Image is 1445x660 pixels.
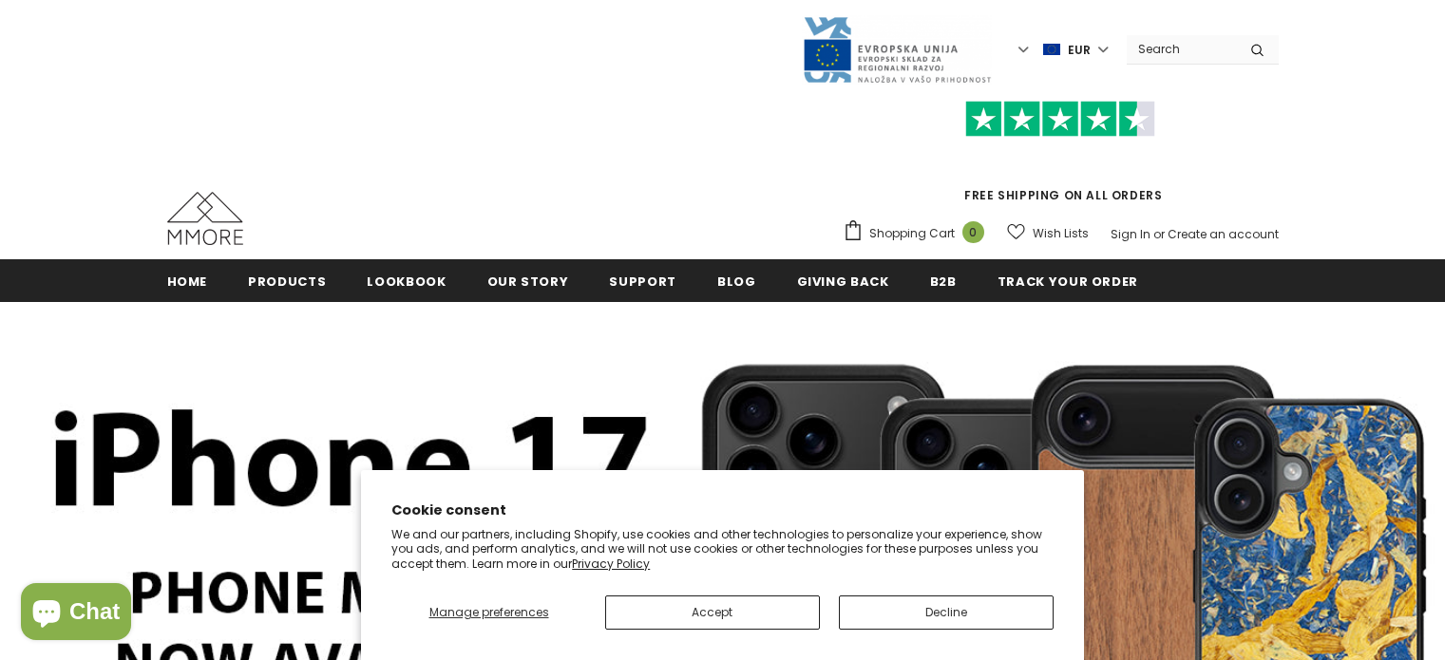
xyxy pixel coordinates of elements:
inbox-online-store-chat: Shopify online store chat [15,583,137,645]
iframe: Customer reviews powered by Trustpilot [843,137,1279,186]
a: B2B [930,259,957,302]
a: Blog [717,259,756,302]
a: Giving back [797,259,889,302]
button: Decline [839,595,1054,630]
img: MMORE Cases [167,192,243,245]
span: Shopping Cart [869,224,955,243]
a: Wish Lists [1007,217,1089,250]
a: Javni Razpis [802,41,992,57]
a: Home [167,259,208,302]
a: Privacy Policy [572,556,650,572]
span: FREE SHIPPING ON ALL ORDERS [843,109,1279,203]
p: We and our partners, including Shopify, use cookies and other technologies to personalize your ex... [391,527,1054,572]
a: Track your order [998,259,1138,302]
span: Manage preferences [429,604,549,620]
a: Sign In [1111,226,1150,242]
span: Blog [717,273,756,291]
span: Home [167,273,208,291]
span: Lookbook [367,273,446,291]
span: Giving back [797,273,889,291]
a: support [609,259,676,302]
a: Our Story [487,259,569,302]
h2: Cookie consent [391,500,1054,520]
button: Manage preferences [391,595,586,630]
a: Create an account [1168,226,1279,242]
span: B2B [930,273,957,291]
span: support [609,273,676,291]
span: 0 [962,221,984,243]
img: Javni Razpis [802,15,992,85]
span: EUR [1068,41,1091,60]
span: or [1153,226,1165,242]
span: Wish Lists [1033,224,1089,243]
a: Products [248,259,326,302]
a: Lookbook [367,259,446,302]
span: Our Story [487,273,569,291]
input: Search Site [1127,35,1236,63]
span: Products [248,273,326,291]
span: Track your order [998,273,1138,291]
button: Accept [605,595,820,630]
a: Shopping Cart 0 [843,219,994,248]
img: Trust Pilot Stars [965,101,1155,138]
